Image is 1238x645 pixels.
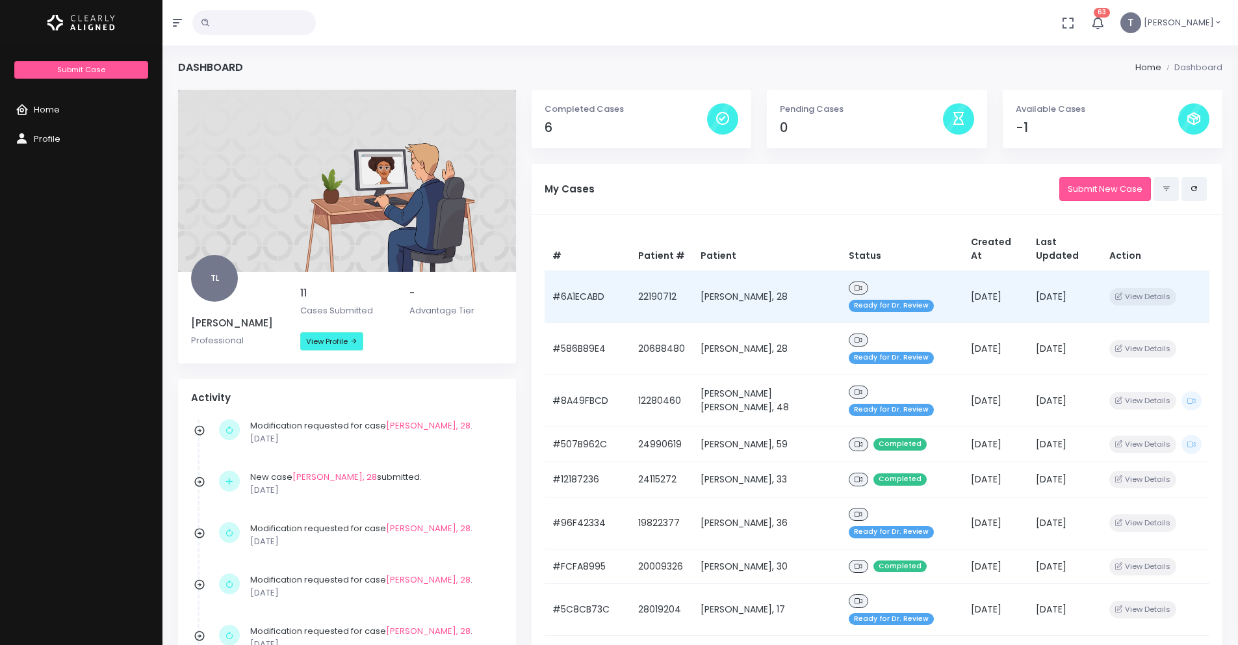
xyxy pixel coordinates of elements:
a: View Profile [300,332,363,350]
button: View Details [1109,514,1176,532]
span: Ready for Dr. Review [849,404,934,416]
span: Profile [34,133,60,145]
button: View Details [1109,471,1176,488]
td: [DATE] [1028,584,1102,636]
span: Home [34,103,60,116]
p: Professional [191,334,285,347]
th: Patient # [630,228,693,271]
th: Patient [693,228,842,271]
p: [DATE] [250,535,496,548]
p: [DATE] [250,586,496,599]
td: [DATE] [963,375,1027,427]
td: #5C8CB73C [545,584,630,636]
h4: Dashboard [178,61,243,73]
button: View Details [1109,436,1176,453]
button: View Details [1109,601,1176,618]
td: [DATE] [963,549,1027,584]
button: View Details [1109,288,1176,306]
td: [DATE] [963,322,1027,375]
td: [DATE] [963,584,1027,636]
td: #FCFA8995 [545,549,630,584]
td: [DATE] [1028,462,1102,497]
div: Modification requested for case . [250,522,496,547]
div: Modification requested for case . [250,573,496,599]
a: Submit New Case [1059,177,1151,201]
td: [DATE] [963,462,1027,497]
a: [PERSON_NAME], 28 [386,625,471,637]
td: #586B89E4 [545,322,630,375]
p: Pending Cases [780,103,942,116]
p: [DATE] [250,432,496,445]
button: View Details [1109,558,1176,575]
a: [PERSON_NAME], 28 [386,573,471,586]
span: Submit Case [57,64,105,75]
li: Home [1135,61,1161,74]
button: View Details [1109,340,1176,358]
td: [PERSON_NAME], 17 [693,584,842,636]
span: Completed [873,560,927,573]
span: Completed [873,473,927,486]
span: Ready for Dr. Review [849,526,934,538]
li: Dashboard [1161,61,1222,74]
td: #6A1ECABD [545,270,630,322]
span: Completed [873,438,927,451]
h4: 6 [545,120,707,135]
th: Last Updated [1028,228,1102,271]
button: View Details [1109,392,1176,410]
td: [DATE] [963,427,1027,462]
td: [PERSON_NAME], 28 [693,322,842,375]
td: [PERSON_NAME], 30 [693,549,842,584]
td: [PERSON_NAME], 59 [693,427,842,462]
span: T [1120,12,1141,33]
td: [DATE] [1028,322,1102,375]
td: [DATE] [1028,427,1102,462]
td: [DATE] [963,270,1027,322]
span: 63 [1094,8,1110,18]
span: Ready for Dr. Review [849,613,934,625]
a: Submit Case [14,61,148,79]
td: [PERSON_NAME] [PERSON_NAME], 48 [693,375,842,427]
span: Ready for Dr. Review [849,352,934,364]
h4: Activity [191,392,503,404]
td: [PERSON_NAME], 36 [693,497,842,549]
td: [PERSON_NAME], 33 [693,462,842,497]
td: 22190712 [630,270,693,322]
h5: - [409,287,503,299]
td: [DATE] [963,497,1027,549]
th: Created At [963,228,1027,271]
h5: My Cases [545,183,1059,195]
td: [DATE] [1028,549,1102,584]
td: 20688480 [630,322,693,375]
td: [DATE] [1028,497,1102,549]
p: Cases Submitted [300,304,394,317]
td: [DATE] [1028,375,1102,427]
div: Modification requested for case . [250,419,496,445]
td: #8A49FBCD [545,375,630,427]
td: 12280460 [630,375,693,427]
td: 28019204 [630,584,693,636]
h4: -1 [1016,120,1178,135]
th: Action [1102,228,1209,271]
td: 24115272 [630,462,693,497]
td: [DATE] [1028,270,1102,322]
h5: 11 [300,287,394,299]
td: 19822377 [630,497,693,549]
span: TL [191,255,238,302]
td: #96F42334 [545,497,630,549]
span: Ready for Dr. Review [849,300,934,312]
td: #12187236 [545,462,630,497]
td: 24990619 [630,427,693,462]
p: Advantage Tier [409,304,503,317]
img: Logo Horizontal [47,9,115,36]
p: [DATE] [250,484,496,497]
h5: [PERSON_NAME] [191,317,285,329]
a: [PERSON_NAME], 28 [292,471,377,483]
td: #507B962C [545,427,630,462]
p: Available Cases [1016,103,1178,116]
p: Completed Cases [545,103,707,116]
h4: 0 [780,120,942,135]
th: Status [841,228,963,271]
td: 20009326 [630,549,693,584]
a: [PERSON_NAME], 28 [386,522,471,534]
